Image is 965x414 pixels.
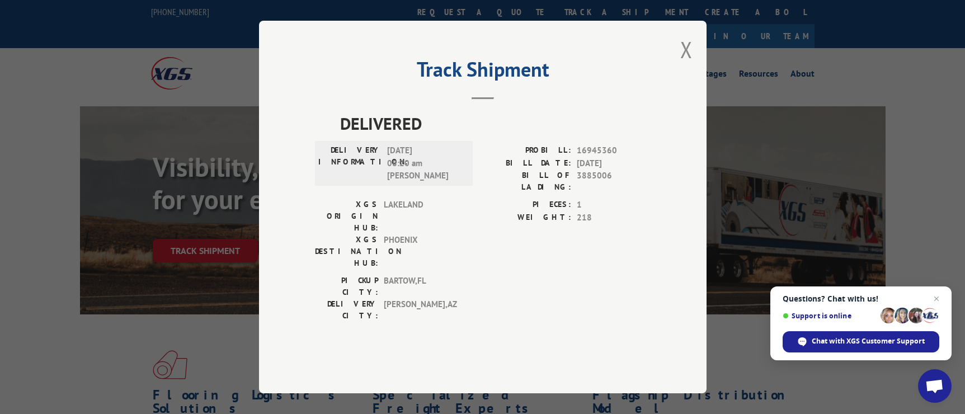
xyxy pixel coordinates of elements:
[315,275,378,298] label: PICKUP CITY:
[783,312,877,320] span: Support is online
[384,234,459,269] span: PHOENIX
[384,199,459,234] span: LAKELAND
[680,35,693,64] button: Close modal
[577,170,651,193] span: 3885006
[384,275,459,298] span: BARTOW , FL
[577,211,651,224] span: 218
[315,298,378,322] label: DELIVERY CITY:
[577,144,651,157] span: 16945360
[387,144,463,182] span: [DATE] 08:20 am [PERSON_NAME]
[918,369,952,403] div: Open chat
[318,144,382,182] label: DELIVERY INFORMATION:
[315,234,378,269] label: XGS DESTINATION HUB:
[783,331,939,352] div: Chat with XGS Customer Support
[483,211,571,224] label: WEIGHT:
[315,199,378,234] label: XGS ORIGIN HUB:
[483,157,571,170] label: BILL DATE:
[340,111,651,136] span: DELIVERED
[384,298,459,322] span: [PERSON_NAME] , AZ
[483,170,571,193] label: BILL OF LADING:
[930,292,943,305] span: Close chat
[812,336,925,346] span: Chat with XGS Customer Support
[783,294,939,303] span: Questions? Chat with us!
[483,199,571,211] label: PIECES:
[577,199,651,211] span: 1
[315,62,651,83] h2: Track Shipment
[577,157,651,170] span: [DATE]
[483,144,571,157] label: PROBILL:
